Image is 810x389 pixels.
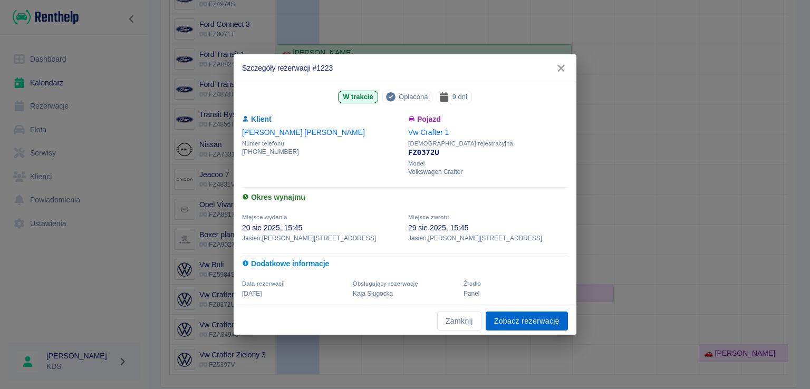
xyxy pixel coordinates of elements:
span: Miejsce wydania [242,214,287,220]
h6: Okres wynajmu [242,192,568,203]
span: Żrodło [464,280,481,287]
span: Obsługujący rezerwację [353,280,418,287]
h6: Klient [242,114,402,125]
span: Miejsce zwrotu [408,214,449,220]
a: Zobacz rezerwację [486,312,568,331]
span: Numer telefonu [242,140,402,147]
p: [DATE] [242,289,346,298]
p: Jasień , [PERSON_NAME][STREET_ADDRESS] [242,234,402,243]
p: 29 sie 2025, 15:45 [408,222,568,234]
span: Model [408,160,568,167]
a: Vw Crafter 1 [408,128,449,137]
span: 9 dni [448,91,471,102]
p: 20 sie 2025, 15:45 [242,222,402,234]
h6: Dodatkowe informacje [242,258,568,269]
span: [DEMOGRAPHIC_DATA] rejestracyjna [408,140,568,147]
p: Kaja Sługocka [353,289,457,298]
h6: Pojazd [408,114,568,125]
button: Zamknij [437,312,481,331]
span: Data rezerwacji [242,280,285,287]
a: [PERSON_NAME] [PERSON_NAME] [242,128,365,137]
p: Panel [464,289,568,298]
p: Jasień , [PERSON_NAME][STREET_ADDRESS] [408,234,568,243]
span: Opłacona [394,91,432,102]
h2: Szczegóły rezerwacji #1223 [234,54,576,82]
p: [PHONE_NUMBER] [242,147,402,157]
span: W trakcie [339,91,377,102]
p: Volkswagen Crafter [408,167,568,177]
p: FZ0372U [408,147,568,158]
